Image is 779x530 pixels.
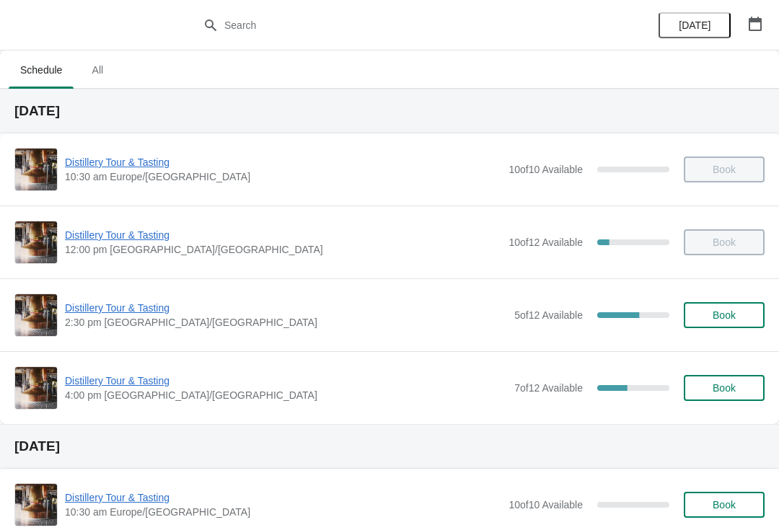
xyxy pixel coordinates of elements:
span: 12:00 pm [GEOGRAPHIC_DATA]/[GEOGRAPHIC_DATA] [65,242,501,257]
span: Distillery Tour & Tasting [65,301,507,315]
button: Book [684,302,765,328]
img: Distillery Tour & Tasting | | 2:30 pm Europe/London [15,294,57,336]
span: Book [713,499,736,511]
img: Distillery Tour & Tasting | | 12:00 pm Europe/London [15,221,57,263]
span: [DATE] [679,19,710,31]
button: Book [684,492,765,518]
h2: [DATE] [14,439,765,454]
span: 7 of 12 Available [514,382,583,394]
button: Book [684,375,765,401]
span: All [79,57,115,83]
span: 10 of 10 Available [509,164,583,175]
span: Book [713,309,736,321]
span: 10:30 am Europe/[GEOGRAPHIC_DATA] [65,505,501,519]
img: Distillery Tour & Tasting | | 10:30 am Europe/London [15,149,57,190]
span: 10:30 am Europe/[GEOGRAPHIC_DATA] [65,169,501,184]
span: Schedule [9,57,74,83]
span: 5 of 12 Available [514,309,583,321]
button: [DATE] [659,12,731,38]
span: 2:30 pm [GEOGRAPHIC_DATA]/[GEOGRAPHIC_DATA] [65,315,507,330]
span: 10 of 12 Available [509,237,583,248]
span: Book [713,382,736,394]
h2: [DATE] [14,104,765,118]
span: 4:00 pm [GEOGRAPHIC_DATA]/[GEOGRAPHIC_DATA] [65,388,507,402]
img: Distillery Tour & Tasting | | 4:00 pm Europe/London [15,367,57,409]
input: Search [224,12,584,38]
span: 10 of 10 Available [509,499,583,511]
span: Distillery Tour & Tasting [65,490,501,505]
span: Distillery Tour & Tasting [65,155,501,169]
span: Distillery Tour & Tasting [65,228,501,242]
span: Distillery Tour & Tasting [65,374,507,388]
img: Distillery Tour & Tasting | | 10:30 am Europe/London [15,484,57,526]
